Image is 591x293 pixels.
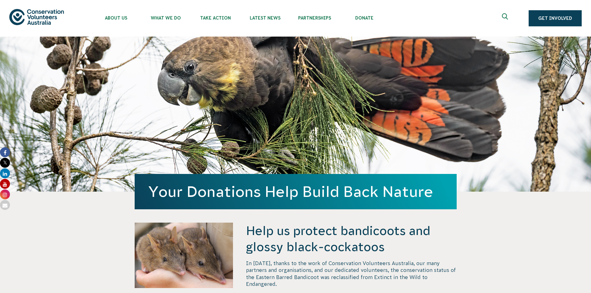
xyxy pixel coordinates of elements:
[240,16,290,20] span: Latest News
[246,223,456,255] h4: Help us protect bandicoots and glossy black-cockatoos
[190,16,240,20] span: Take Action
[502,13,510,23] span: Expand search box
[148,183,443,200] h1: Your Donations Help Build Back Nature
[290,16,339,20] span: Partnerships
[91,16,141,20] span: About Us
[141,16,190,20] span: What We Do
[339,16,389,20] span: Donate
[246,260,456,287] span: In [DATE], thanks to the work of Conservation Volunteers Australia, our many partners and organis...
[498,11,513,26] button: Expand search box Close search box
[9,9,64,25] img: logo.svg
[529,10,582,26] a: Get Involved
